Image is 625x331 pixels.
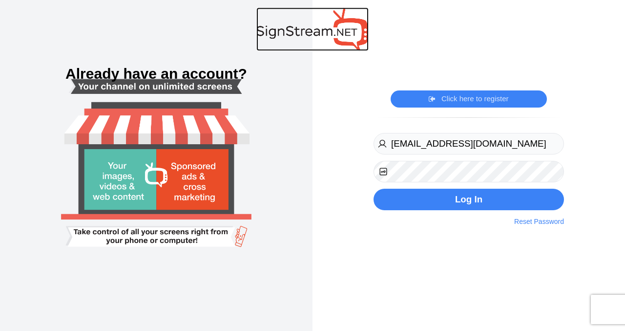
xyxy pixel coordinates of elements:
button: Log In [374,189,564,211]
a: Click here to register [429,94,508,104]
a: Reset Password [514,217,564,227]
iframe: Chat Widget [576,284,625,331]
input: Username [374,133,564,155]
h3: Already have an account? [10,66,303,81]
img: SignStream.NET [256,7,369,51]
img: Smart tv login [39,35,273,296]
